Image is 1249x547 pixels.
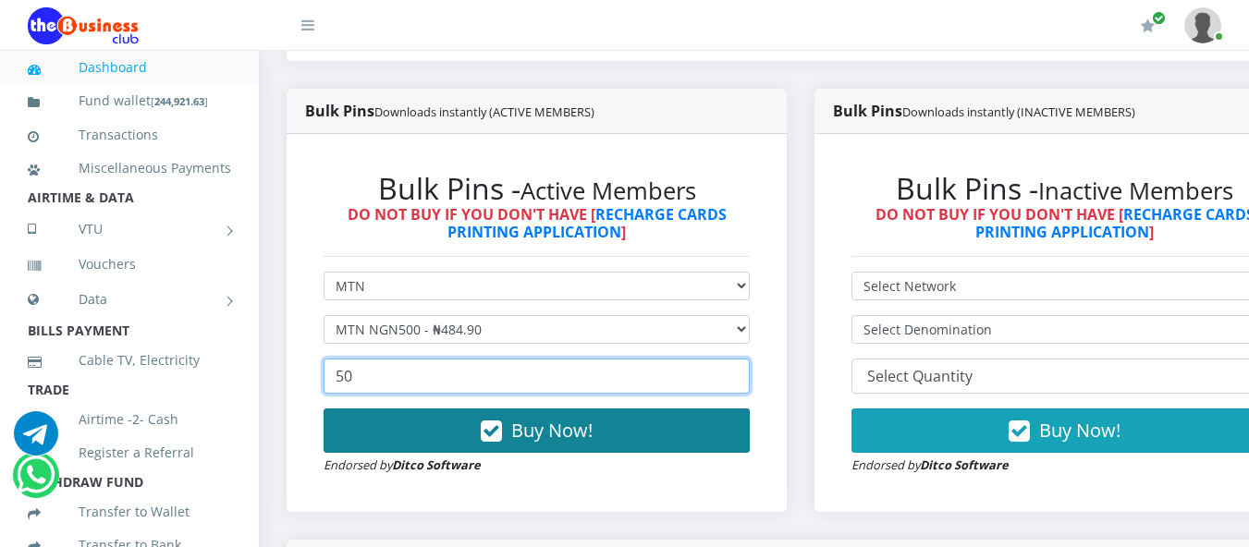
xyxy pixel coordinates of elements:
[324,359,750,394] input: Enter Quantity
[154,94,204,108] b: 244,921.63
[374,103,594,120] small: Downloads instantly (ACTIVE MEMBERS)
[28,147,231,189] a: Miscellaneous Payments
[28,79,231,123] a: Fund wallet[244,921.63]
[324,408,750,453] button: Buy Now!
[1038,175,1233,207] small: Inactive Members
[833,101,1135,121] strong: Bulk Pins
[28,432,231,474] a: Register a Referral
[348,204,727,242] strong: DO NOT BUY IF YOU DON'T HAVE [ ]
[28,339,231,382] a: Cable TV, Electricity
[28,276,231,322] a: Data
[1184,7,1221,43] img: User
[28,398,231,441] a: Airtime -2- Cash
[1152,11,1166,25] span: Renew/Upgrade Subscription
[511,418,593,443] span: Buy Now!
[28,206,231,252] a: VTU
[151,94,208,108] small: [ ]
[324,456,481,473] small: Endorsed by
[520,175,696,207] small: Active Members
[28,7,139,44] img: Logo
[392,456,481,473] strong: Ditco Software
[28,491,231,533] a: Transfer to Wallet
[28,243,231,286] a: Vouchers
[920,456,1009,473] strong: Ditco Software
[851,456,1009,473] small: Endorsed by
[28,114,231,156] a: Transactions
[14,425,58,456] a: Chat for support
[1039,418,1120,443] span: Buy Now!
[305,101,594,121] strong: Bulk Pins
[28,46,231,89] a: Dashboard
[17,467,55,497] a: Chat for support
[1141,18,1155,33] i: Renew/Upgrade Subscription
[324,171,750,206] h2: Bulk Pins -
[447,204,727,242] a: RECHARGE CARDS PRINTING APPLICATION
[902,103,1135,120] small: Downloads instantly (INACTIVE MEMBERS)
